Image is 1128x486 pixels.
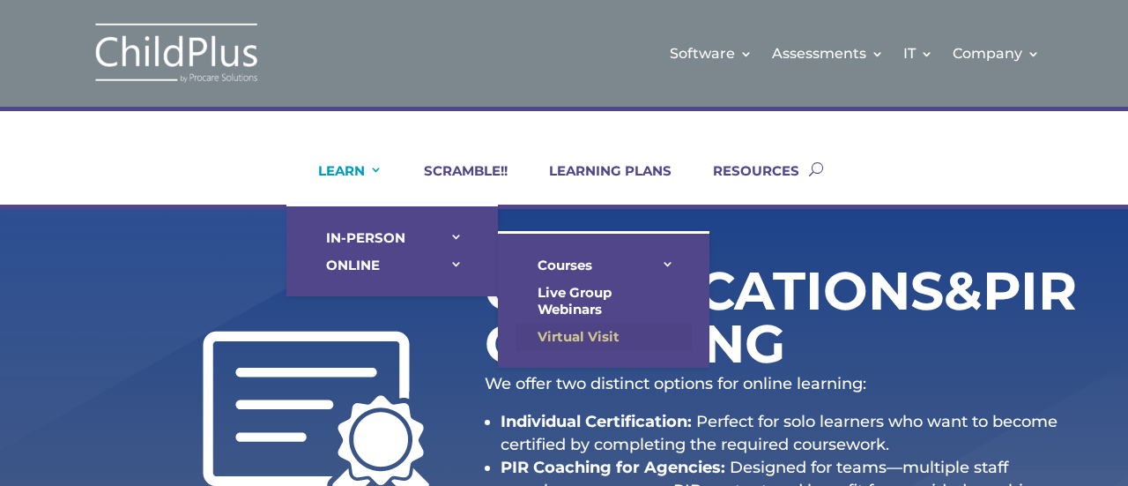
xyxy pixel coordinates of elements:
[304,224,480,251] a: IN-PERSON
[516,323,692,350] a: Virtual Visit
[296,162,382,205] a: LEARN
[516,251,692,279] a: Courses
[903,18,933,89] a: IT
[670,18,753,89] a: Software
[402,162,508,205] a: SCRAMBLE!!
[501,412,692,431] strong: Individual Certification:
[772,18,884,89] a: Assessments
[501,458,725,477] strong: PIR Coaching for Agencies:
[691,162,799,205] a: RESOURCES
[527,162,672,205] a: LEARNING PLANS
[304,251,480,279] a: ONLINE
[501,410,1072,456] li: Perfect for solo learners who want to become certified by completing the required coursework.
[953,18,1040,89] a: Company
[485,374,866,393] span: We offer two distinct options for online learning:
[944,258,983,323] span: &
[516,279,692,323] a: Live Group Webinars
[485,265,952,379] h1: Certifications PIR Coaching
